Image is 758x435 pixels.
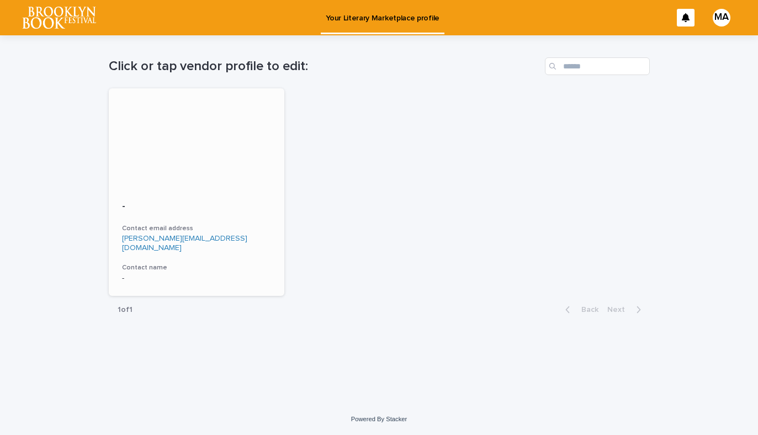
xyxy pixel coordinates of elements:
div: MA [713,9,730,26]
button: Back [556,305,603,315]
p: - [122,201,272,213]
span: Next [607,306,632,314]
span: Back [575,306,598,314]
h3: Contact email address [122,224,272,233]
img: l65f3yHPToSKODuEVUav [22,7,96,29]
h3: Contact name [122,263,272,272]
p: - [122,274,272,283]
a: Powered By Stacker [351,416,407,422]
a: [PERSON_NAME][EMAIL_ADDRESS][DOMAIN_NAME] [122,235,247,252]
p: 1 of 1 [109,296,141,323]
input: Search [545,57,650,75]
h1: Click or tap vendor profile to edit: [109,59,540,75]
button: Next [603,305,650,315]
a: -Contact email address[PERSON_NAME][EMAIL_ADDRESS][DOMAIN_NAME]Contact name- [109,88,285,296]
